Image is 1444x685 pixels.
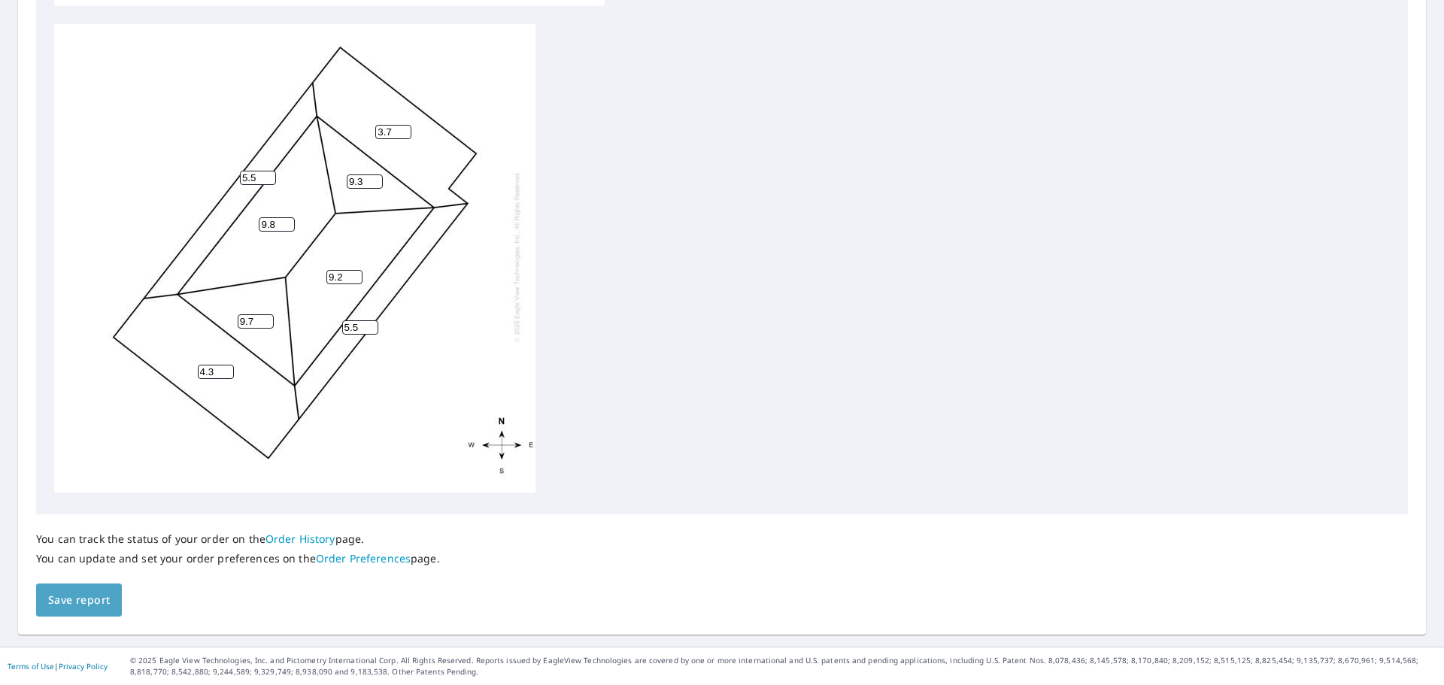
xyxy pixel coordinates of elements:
a: Order History [265,532,335,546]
span: Save report [48,591,110,610]
a: Terms of Use [8,661,54,671]
p: You can track the status of your order on the page. [36,532,440,546]
p: You can update and set your order preferences on the page. [36,552,440,565]
a: Order Preferences [316,551,411,565]
p: | [8,662,108,671]
a: Privacy Policy [59,661,108,671]
button: Save report [36,583,122,617]
p: © 2025 Eagle View Technologies, Inc. and Pictometry International Corp. All Rights Reserved. Repo... [130,655,1436,677]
